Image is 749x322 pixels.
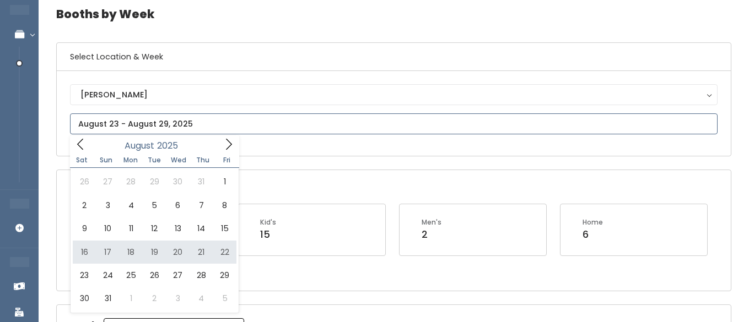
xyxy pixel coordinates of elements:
[190,170,213,193] span: July 31, 2025
[260,227,276,242] div: 15
[583,227,603,242] div: 6
[191,157,215,163] span: Thu
[118,157,143,163] span: Mon
[143,287,166,310] span: September 2, 2025
[213,241,236,264] span: August 22, 2025
[213,264,236,287] span: August 29, 2025
[143,241,166,264] span: August 19, 2025
[213,217,236,240] span: August 15, 2025
[96,194,119,217] span: August 3, 2025
[215,157,239,163] span: Fri
[120,170,143,193] span: July 28, 2025
[143,170,166,193] span: July 29, 2025
[73,241,96,264] span: August 16, 2025
[96,217,119,240] span: August 10, 2025
[190,287,213,310] span: September 4, 2025
[143,264,166,287] span: August 26, 2025
[96,264,119,287] span: August 24, 2025
[213,194,236,217] span: August 8, 2025
[154,139,187,152] input: Year
[96,287,119,310] span: August 31, 2025
[213,287,236,310] span: September 5, 2025
[94,157,118,163] span: Sun
[166,241,190,264] span: August 20, 2025
[120,217,143,240] span: August 11, 2025
[96,241,119,264] span: August 17, 2025
[70,84,718,105] button: [PERSON_NAME]
[213,170,236,193] span: August 1, 2025
[120,264,143,287] span: August 25, 2025
[73,217,96,240] span: August 9, 2025
[73,170,96,193] span: July 26, 2025
[260,217,276,227] div: Kid's
[190,194,213,217] span: August 7, 2025
[166,194,190,217] span: August 6, 2025
[70,113,718,134] input: August 23 - August 29, 2025
[120,194,143,217] span: August 4, 2025
[422,217,441,227] div: Men's
[190,264,213,287] span: August 28, 2025
[166,157,191,163] span: Wed
[166,217,190,240] span: August 13, 2025
[142,157,166,163] span: Tue
[96,170,119,193] span: July 27, 2025
[73,264,96,287] span: August 23, 2025
[57,43,731,71] h6: Select Location & Week
[143,217,166,240] span: August 12, 2025
[143,194,166,217] span: August 5, 2025
[583,217,603,227] div: Home
[80,89,707,101] div: [PERSON_NAME]
[70,157,94,163] span: Sat
[190,241,213,264] span: August 21, 2025
[120,287,143,310] span: September 1, 2025
[125,141,154,150] span: August
[190,217,213,240] span: August 14, 2025
[120,241,143,264] span: August 18, 2025
[422,227,441,242] div: 2
[73,194,96,217] span: August 2, 2025
[166,264,190,287] span: August 27, 2025
[166,287,190,310] span: September 3, 2025
[73,287,96,310] span: August 30, 2025
[166,170,190,193] span: July 30, 2025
